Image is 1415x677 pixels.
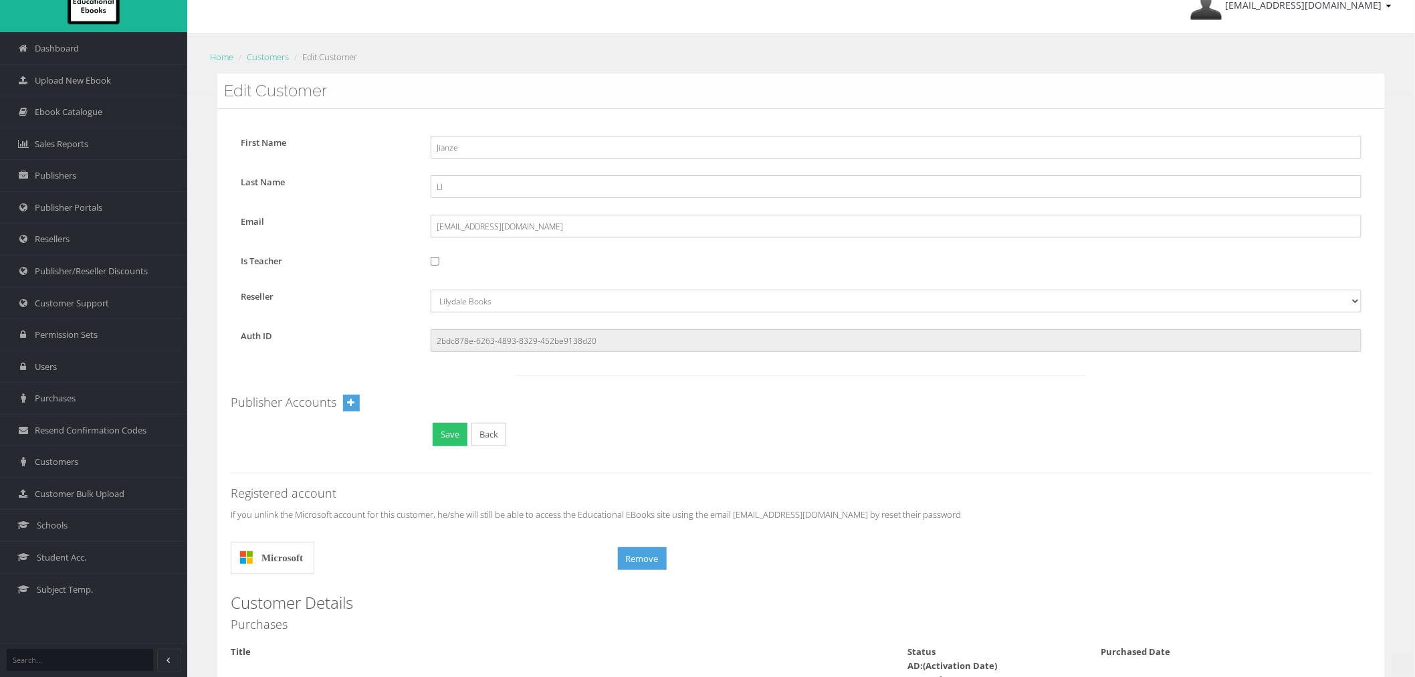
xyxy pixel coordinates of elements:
[35,424,146,437] span: Resend Confirmation Codes
[35,42,79,55] span: Dashboard
[35,392,76,405] span: Purchases
[35,201,102,214] span: Publisher Portals
[224,82,1378,100] h3: Edit Customer
[231,487,1372,500] h4: Registered account
[231,136,421,150] label: First Name
[231,507,1372,522] p: If you unlink the Microsoft account for this customer, he/she will still be able to access the Ed...
[618,547,667,571] button: Remove
[210,51,233,63] a: Home
[37,551,86,564] span: Student Acc.
[291,50,357,64] li: Edit Customer
[231,594,1372,611] h3: Customer Details
[37,519,68,532] span: Schools
[35,265,148,278] span: Publisher/Reseller Discounts
[35,297,109,310] span: Customer Support
[261,542,303,574] span: Microsoft
[231,175,421,189] label: Last Name
[35,138,88,151] span: Sales Reports
[35,328,98,341] span: Permission Sets
[231,396,336,409] h4: Publisher Accounts
[37,583,93,596] span: Subject Temp.
[471,423,506,446] a: Back
[35,361,57,373] span: Users
[231,215,421,229] label: Email
[35,488,124,500] span: Customer Bulk Upload
[247,51,289,63] a: Customers
[433,423,467,446] button: Save
[35,169,76,182] span: Publishers
[35,74,111,87] span: Upload New Ebook
[231,254,421,268] label: Is Teacher
[221,645,704,659] div: Title
[35,456,78,468] span: Customers
[35,233,70,246] span: Resellers
[231,290,421,304] label: Reseller
[1091,645,1188,659] div: Purchased Date
[231,618,1372,632] h4: Purchases
[7,649,153,671] input: Search...
[35,106,102,118] span: Ebook Catalogue
[231,329,421,343] label: Auth ID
